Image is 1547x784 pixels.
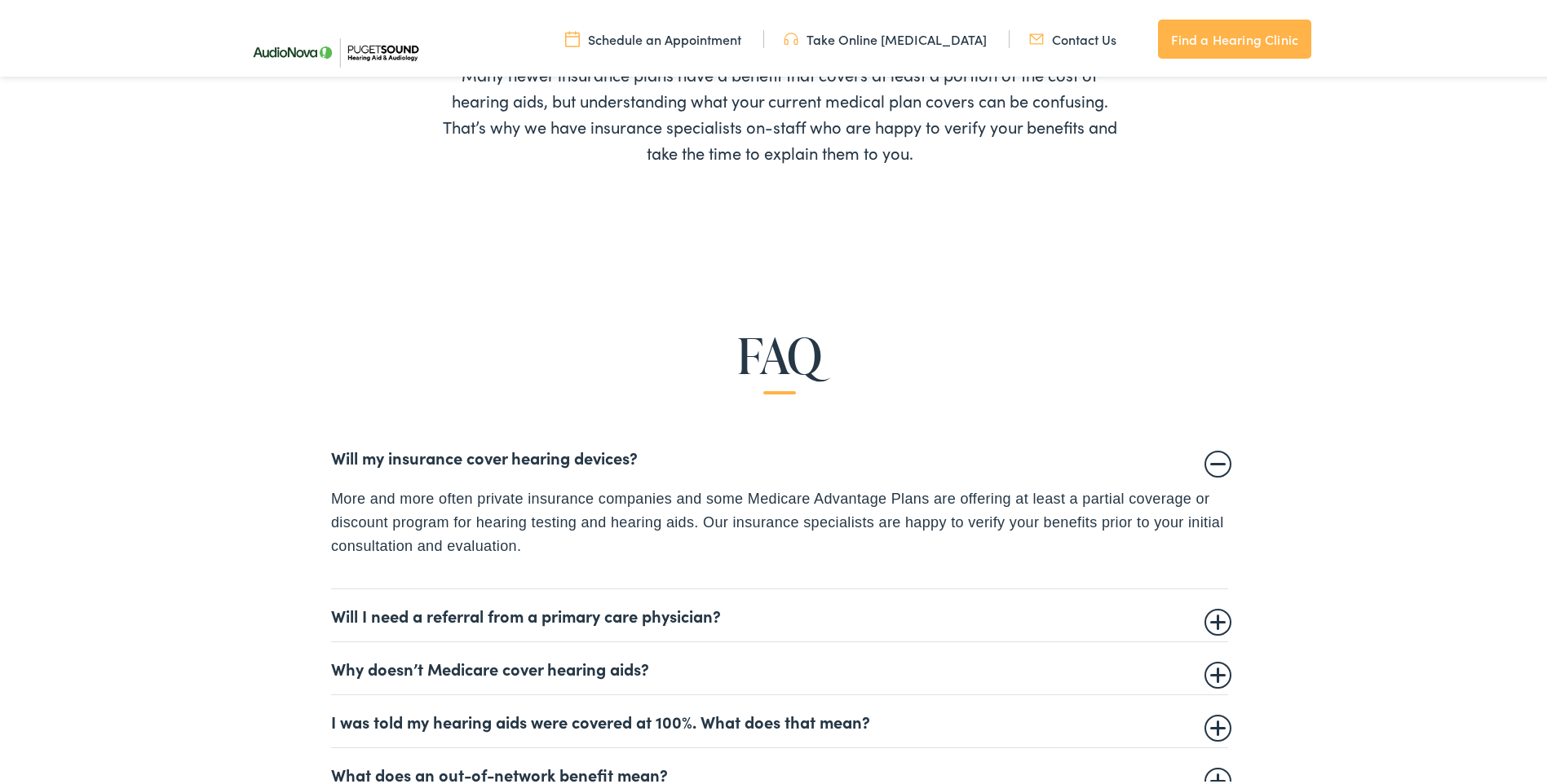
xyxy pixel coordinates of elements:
a: Take Online [MEDICAL_DATA] [784,27,987,45]
summary: What does an out-of-network benefit mean? [331,761,1228,781]
summary: I was told my hearing aids were covered at 100%. What does that mean? [331,708,1228,728]
a: Contact Us [1029,27,1116,45]
img: utility icon [1029,27,1044,45]
p: More and more often private insurance companies and some Medicare Advantage Plans are offering at... [331,484,1228,554]
summary: Why doesn’t Medicare cover hearing aids? [331,655,1228,675]
summary: Will I need a referral from a primary care physician? [331,602,1228,622]
h2: FAQ [62,325,1496,379]
a: Schedule an Appointment [565,27,741,45]
img: utility icon [565,27,580,45]
a: Find a Hearing Clinic [1158,16,1311,55]
div: Many newer insurance plans have a benefit that covers at least a portion of the cost of hearing a... [439,33,1120,162]
summary: Will my insurance cover hearing devices? [331,444,1228,464]
img: utility icon [784,27,798,45]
